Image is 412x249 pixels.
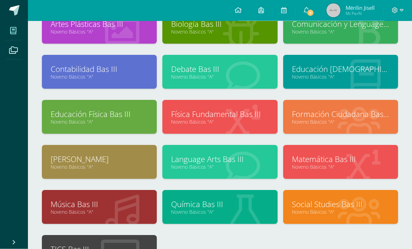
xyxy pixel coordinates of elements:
a: Noveno Básicos "A" [51,29,148,35]
a: Language Arts Bas III [171,154,268,165]
a: Noveno Básicos "A" [171,119,268,125]
a: Noveno Básicos "A" [292,119,389,125]
a: Social Studies Bas III [292,199,389,210]
a: Debate Bas III [171,64,268,75]
a: Educación Física Bas III [51,109,148,120]
a: Física Fundamental Bas III [171,109,268,120]
a: Noveno Básicos "A" [171,74,268,80]
span: Mi Perfil [346,10,375,16]
a: Noveno Básicos "A" [292,209,389,215]
a: Noveno Básicos "A" [171,209,268,215]
a: Noveno Básicos "A" [171,164,268,170]
span: Mérilin Jisell [346,4,375,11]
a: Biología Bas III [171,19,268,30]
a: Artes Plásticas Bas III [51,19,148,30]
a: Noveno Básicos "A" [292,164,389,170]
span: 7 [307,9,314,17]
a: Educación [DEMOGRAPHIC_DATA][PERSON_NAME] [292,64,389,75]
a: Noveno Básicos "A" [51,164,148,170]
a: Química Bas III [171,199,268,210]
a: Formación Ciudadana Bas III [292,109,389,120]
a: Contabilidad Bas III [51,64,148,75]
a: Noveno Básicos "A" [171,29,268,35]
img: 45x45 [326,3,340,17]
a: Noveno Básicos "A" [51,74,148,80]
a: Noveno Básicos "A" [292,29,389,35]
a: Noveno Básicos "A" [51,119,148,125]
a: [PERSON_NAME] [51,154,148,165]
a: Comunicación y Lenguage Bas III [292,19,389,30]
a: Noveno Básicos "A" [292,74,389,80]
a: Noveno Básicos "A" [51,209,148,215]
a: Música Bas III [51,199,148,210]
a: Matemática Bas III [292,154,389,165]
